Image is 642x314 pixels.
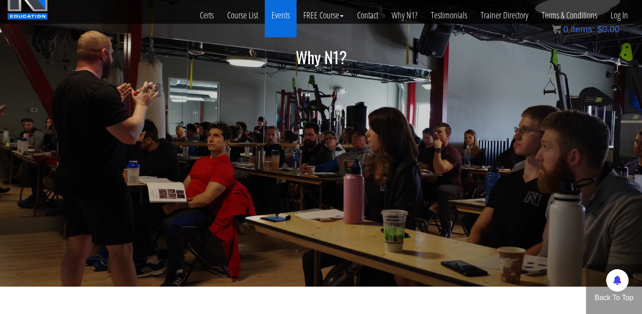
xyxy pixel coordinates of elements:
[597,24,602,34] span: $
[586,292,642,303] p: Back To Top
[552,25,561,34] img: icon11.png
[552,24,620,34] a: 0 items: $0.00
[597,24,620,34] bdi: 0.00
[563,24,568,34] span: 0
[571,24,595,34] span: items:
